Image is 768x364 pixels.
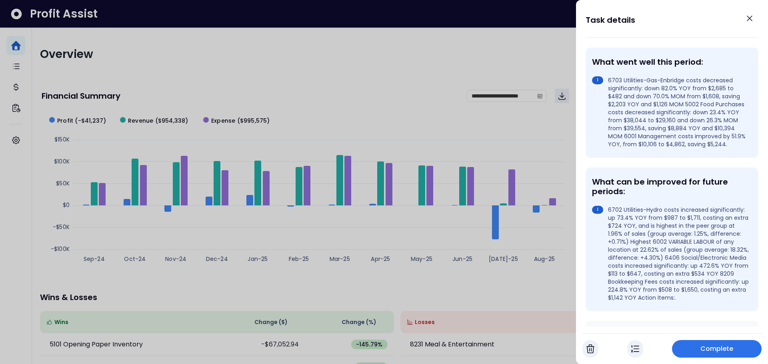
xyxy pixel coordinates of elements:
img: In Progress [631,344,639,354]
div: What went well this period: [592,57,749,67]
li: 6702 Utilities-Hydro costs increased significantly: up 73.4% YOY from $987 to $1,711, costing an ... [592,206,749,302]
img: Cancel Task [586,344,594,354]
button: Complete [672,340,762,358]
li: 6703 Utilities-Gas-Enbridge costs decreased significantly: down 82.0% YOY from $2,685 to $482 and... [592,76,749,148]
button: Close [741,10,758,27]
div: What can be improved for future periods: [592,177,749,196]
span: Complete [700,344,734,354]
h1: Task details [586,13,635,27]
